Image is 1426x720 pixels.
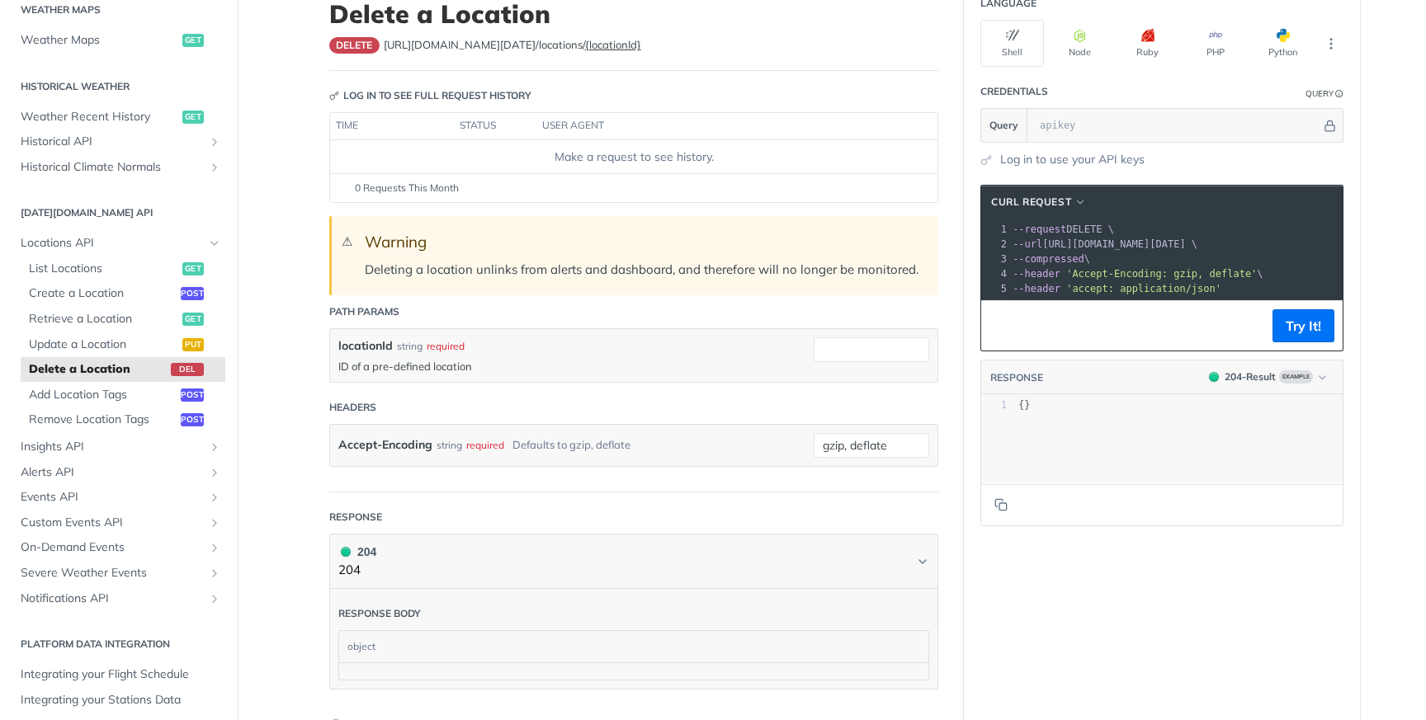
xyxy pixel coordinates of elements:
span: Integrating your Stations Data [21,692,221,708]
span: Add Location Tags [29,387,177,403]
span: Example [1279,370,1313,384]
span: List Locations [29,261,178,277]
a: List Locationsget [21,256,225,281]
button: Copy to clipboard [989,492,1013,517]
span: --url [1013,238,1042,250]
i: Information [1335,90,1343,98]
a: Integrating your Flight Schedule [12,662,225,687]
button: Show subpages for Events API [208,491,221,504]
div: 3 [981,252,1009,266]
span: Historical API [21,134,204,150]
span: get [182,262,204,275]
button: RESPONSE [989,369,1044,386]
div: Path Params [329,304,399,319]
span: --request [1013,224,1066,235]
div: Credentials [980,84,1048,99]
a: Insights APIShow subpages for Insights API [12,435,225,459]
label: locationId [338,337,393,355]
button: Show subpages for Historical API [208,135,221,148]
a: Create a Locationpost [21,281,225,306]
span: post [181,388,204,402]
div: QueryInformation [1306,87,1343,100]
label: Accept-Encoding [338,433,432,457]
button: Show subpages for Notifications API [208,592,221,605]
span: get [182,111,204,124]
button: 204 204204 [338,543,929,580]
div: Defaults to gzip, deflate [512,433,630,457]
div: 2 [981,237,1009,252]
span: Historical Climate Normals [21,159,204,176]
th: user agent [536,113,904,139]
div: required [466,433,504,457]
div: string [437,433,462,457]
span: Query [989,118,1018,133]
p: 204 [338,561,376,580]
span: 204 [341,547,351,557]
span: [URL][DOMAIN_NAME][DATE] \ [983,238,1197,250]
a: Retrieve a Locationget [21,307,225,332]
span: Remove Location Tags [29,412,177,428]
th: status [454,113,536,139]
span: del [171,363,204,376]
span: Alerts API [21,464,204,481]
a: Weather Mapsget [12,28,225,53]
div: Response body [338,606,421,621]
h2: [DATE][DOMAIN_NAME] API [12,205,225,220]
a: Historical Climate NormalsShow subpages for Historical Climate Normals [12,155,225,180]
a: Alerts APIShow subpages for Alerts API [12,460,225,485]
span: Integrating your Flight Schedule [21,666,221,683]
span: Weather Maps [21,32,178,49]
button: Hide subpages for Locations API [208,237,221,250]
svg: Chevron [916,555,929,568]
button: 204204-ResultExample [1201,369,1334,385]
div: 5 [981,281,1009,296]
svg: Key [329,91,339,101]
button: Show subpages for Insights API [208,440,221,454]
span: Severe Weather Events [21,565,204,581]
p: ID of a pre-defined location [338,359,805,374]
span: {} [1018,399,1031,411]
a: Update a Locationput [21,332,225,357]
a: Locations APIHide subpages for Locations API [12,231,225,256]
a: Severe Weather EventsShow subpages for Severe Weather Events [12,561,225,586]
span: post [181,287,204,300]
span: Weather Recent History [21,109,178,125]
span: 204 [1209,372,1219,382]
span: Custom Events API [21,515,204,531]
div: 4 [981,266,1009,281]
span: post [181,413,204,426]
span: Locations API [21,235,204,252]
a: Notifications APIShow subpages for Notifications API [12,586,225,611]
button: Copy to clipboard [989,313,1013,338]
span: put [182,338,204,351]
span: On-Demand Events [21,539,204,556]
a: Events APIShow subpages for Events API [12,485,225,510]
div: 204 204204 [329,589,938,689]
span: Notifications API [21,591,204,607]
input: apikey [1032,109,1321,142]
span: Delete a Location [29,361,167,378]
span: get [182,34,204,47]
svg: More ellipsis [1324,36,1339,51]
div: required [427,339,465,354]
div: 204 - Result [1225,369,1276,384]
span: 'accept: application/json' [1066,283,1221,294]
span: 0 Requests This Month [355,181,459,195]
div: Log in to see full request history [329,88,531,103]
div: Headers [329,400,376,415]
div: Response [329,510,382,525]
a: Remove Location Tagspost [21,407,225,432]
h2: Weather Maps [12,2,225,17]
div: 1 [981,398,1007,412]
button: Shell [980,20,1044,67]
p: Deleting a location unlinks from alerts and dashboard, and therefore will no longer be monitored. [365,261,922,280]
span: --header [1013,283,1060,294]
span: Events API [21,489,204,506]
span: get [182,313,204,326]
span: Insights API [21,439,204,455]
button: Show subpages for Custom Events API [208,516,221,529]
button: Ruby [1116,20,1179,67]
div: Query [1306,87,1334,100]
span: \ [983,268,1263,280]
a: Integrating your Stations Data [12,688,225,713]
